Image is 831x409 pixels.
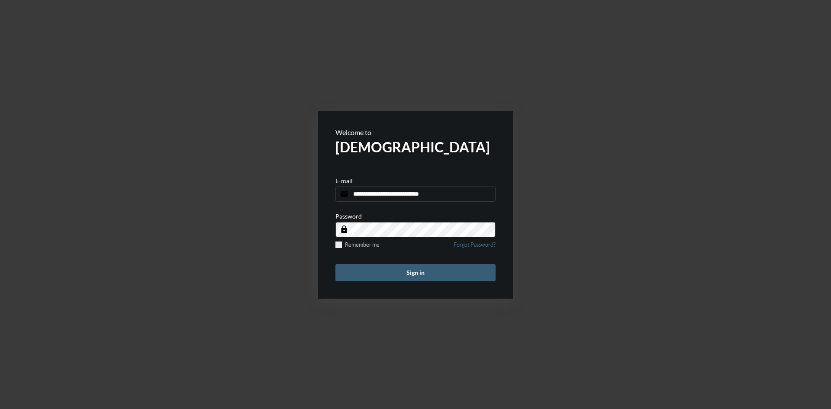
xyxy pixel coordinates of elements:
[335,213,362,220] p: Password
[335,242,380,248] label: Remember me
[454,242,496,253] a: Forgot Password?
[335,128,496,136] p: Welcome to
[335,138,496,155] h2: [DEMOGRAPHIC_DATA]
[335,264,496,281] button: Sign in
[335,177,353,184] p: E-mail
